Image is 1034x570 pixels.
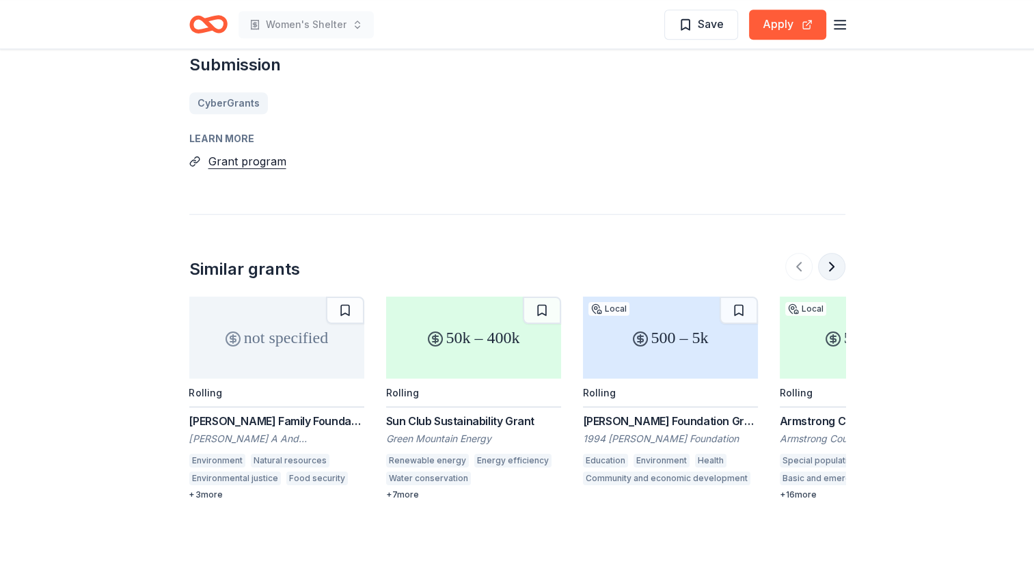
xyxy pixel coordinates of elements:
[208,152,286,170] button: Grant program
[189,489,364,500] div: + 3 more
[286,472,348,485] div: Food security
[189,413,364,429] div: [PERSON_NAME] Family Foundation - Environment Grants
[189,54,845,76] h2: Submission
[386,472,471,485] div: Water conservation
[189,297,364,500] a: not specifiedRolling[PERSON_NAME] Family Foundation - Environment Grants[PERSON_NAME] A And [PERS...
[386,489,561,500] div: + 7 more
[695,454,726,467] div: Health
[588,302,629,316] div: Local
[583,413,758,429] div: [PERSON_NAME] Foundation Grant
[749,10,826,40] button: Apply
[780,297,955,500] a: 5k – 100kLocalRollingArmstrong County Community Foundation GrantArmstrong County Community Founda...
[698,15,724,33] span: Save
[634,454,690,467] div: Environment
[780,454,895,467] div: Special population support
[386,297,561,379] div: 50k – 400k
[780,432,955,446] div: Armstrong County Community Foundation (The Community Foundation Serving the Heart of [GEOGRAPHIC_...
[386,387,419,398] div: Rolling
[474,454,552,467] div: Energy efficiency
[664,10,738,40] button: Save
[583,297,758,489] a: 500 – 5kLocalRolling[PERSON_NAME] Foundation Grant1994 [PERSON_NAME] FoundationEducationEnvironme...
[386,297,561,500] a: 50k – 400kRollingSun Club Sustainability GrantGreen Mountain EnergyRenewable energyEnergy efficie...
[189,432,364,446] div: [PERSON_NAME] A And [PERSON_NAME] Family Foundation
[189,387,222,398] div: Rolling
[251,454,329,467] div: Natural resources
[386,432,561,446] div: Green Mountain Energy
[583,432,758,446] div: 1994 [PERSON_NAME] Foundation
[780,472,888,485] div: Basic and emergency aid
[239,11,374,38] button: Women's Shelter
[780,297,955,379] div: 5k – 100k
[386,413,561,429] div: Sun Club Sustainability Grant
[266,16,346,33] span: Women's Shelter
[780,489,955,500] div: + 16 more
[785,302,826,316] div: Local
[189,454,245,467] div: Environment
[780,413,955,429] div: Armstrong County Community Foundation Grant
[189,258,300,280] div: Similar grants
[189,472,281,485] div: Environmental justice
[583,454,628,467] div: Education
[189,131,845,147] div: Learn more
[189,297,364,379] div: not specified
[583,297,758,379] div: 500 – 5k
[386,454,469,467] div: Renewable energy
[780,387,813,398] div: Rolling
[583,387,616,398] div: Rolling
[189,8,228,40] a: Home
[583,472,750,485] div: Community and economic development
